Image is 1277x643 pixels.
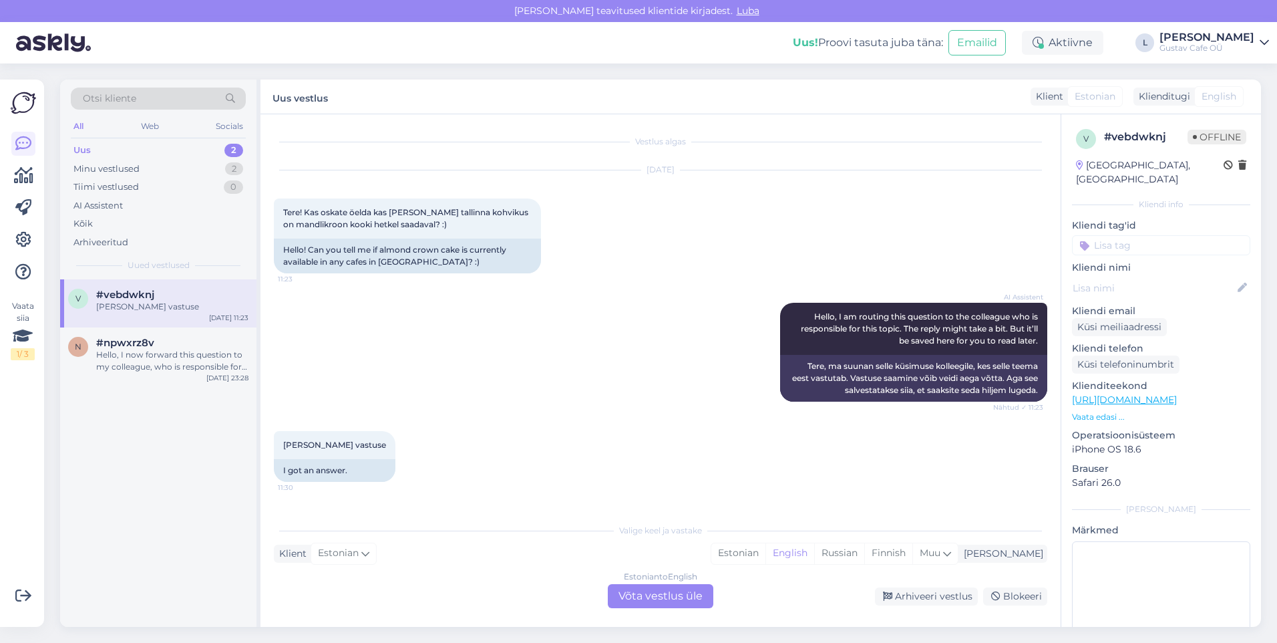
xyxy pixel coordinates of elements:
[1072,462,1250,476] p: Brauser
[1072,476,1250,490] p: Safari 26.0
[1072,235,1250,255] input: Lisa tag
[138,118,162,135] div: Web
[75,293,81,303] span: v
[801,311,1040,346] span: Hello, I am routing this question to the colleague who is responsible for this topic. The reply m...
[11,300,35,360] div: Vaata siia
[624,571,697,583] div: Estonian to English
[1075,90,1115,104] span: Estonian
[128,259,190,271] span: Uued vestlused
[1072,428,1250,442] p: Operatsioonisüsteem
[1104,129,1188,145] div: # vebdwknj
[793,36,818,49] b: Uus!
[1072,442,1250,457] p: iPhone OS 18.6
[73,180,139,194] div: Tiimi vestlused
[1076,158,1224,186] div: [GEOGRAPHIC_DATA], [GEOGRAPHIC_DATA]
[983,588,1047,606] div: Blokeeri
[278,483,328,493] span: 11:30
[793,35,943,51] div: Proovi tasuta juba täna:
[11,348,35,360] div: 1 / 3
[71,118,86,135] div: All
[274,459,395,482] div: I got an answer.
[73,144,91,157] div: Uus
[272,88,328,106] label: Uus vestlus
[213,118,246,135] div: Socials
[1072,318,1167,336] div: Küsi meiliaadressi
[920,547,940,559] span: Muu
[11,90,36,116] img: Askly Logo
[1022,31,1103,55] div: Aktiivne
[1072,411,1250,423] p: Vaata edasi ...
[1202,90,1236,104] span: English
[993,292,1043,302] span: AI Assistent
[1072,523,1250,537] p: Märkmed
[283,207,530,229] span: Tere! Kas oskate öelda kas [PERSON_NAME] tallinna kohvikus on mandlikroon kooki hetkel saadaval? :)
[83,92,136,106] span: Otsi kliente
[318,546,359,561] span: Estonian
[875,588,978,606] div: Arhiveeri vestlus
[608,584,713,608] div: Võta vestlus üle
[1083,134,1089,144] span: v
[1072,342,1250,356] p: Kliendi telefon
[274,239,541,273] div: Hello! Can you tell me if almond crown cake is currently available in any cafes in [GEOGRAPHIC_DA...
[73,236,128,249] div: Arhiveeritud
[73,199,123,213] div: AI Assistent
[1072,356,1179,374] div: Küsi telefoninumbrit
[1159,32,1269,53] a: [PERSON_NAME]Gustav Cafe OÜ
[1073,281,1235,295] input: Lisa nimi
[733,5,763,17] span: Luba
[96,337,154,349] span: #npwxrz8v
[948,30,1006,55] button: Emailid
[993,402,1043,412] span: Nähtud ✓ 11:23
[209,313,248,323] div: [DATE] 11:23
[283,440,386,450] span: [PERSON_NAME] vastuse
[864,543,912,563] div: Finnish
[1072,304,1250,318] p: Kliendi email
[814,543,864,563] div: Russian
[1135,33,1154,52] div: L
[1031,90,1063,104] div: Klient
[96,349,248,373] div: Hello, I now forward this question to my colleague, who is responsible for this. The reply will b...
[96,301,248,313] div: [PERSON_NAME] vastuse
[274,136,1047,148] div: Vestlus algas
[1159,43,1254,53] div: Gustav Cafe OÜ
[958,547,1043,561] div: [PERSON_NAME]
[1072,394,1177,406] a: [URL][DOMAIN_NAME]
[1072,503,1250,515] div: [PERSON_NAME]
[711,543,765,563] div: Estonian
[765,543,814,563] div: English
[1159,32,1254,43] div: [PERSON_NAME]
[278,274,328,284] span: 11:23
[1072,219,1250,233] p: Kliendi tag'id
[274,164,1047,176] div: [DATE]
[274,547,307,561] div: Klient
[224,180,243,194] div: 0
[1188,130,1246,144] span: Offline
[206,373,248,383] div: [DATE] 23:28
[96,289,154,301] span: #vebdwknj
[224,144,243,157] div: 2
[73,162,140,176] div: Minu vestlused
[780,355,1047,402] div: Tere, ma suunan selle küsimuse kolleegile, kes selle teema eest vastutab. Vastuse saamine võib ve...
[1072,261,1250,275] p: Kliendi nimi
[1133,90,1190,104] div: Klienditugi
[1072,379,1250,393] p: Klienditeekond
[225,162,243,176] div: 2
[73,217,93,231] div: Kõik
[274,525,1047,537] div: Valige keel ja vastake
[75,342,81,352] span: n
[1072,199,1250,211] div: Kliendi info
